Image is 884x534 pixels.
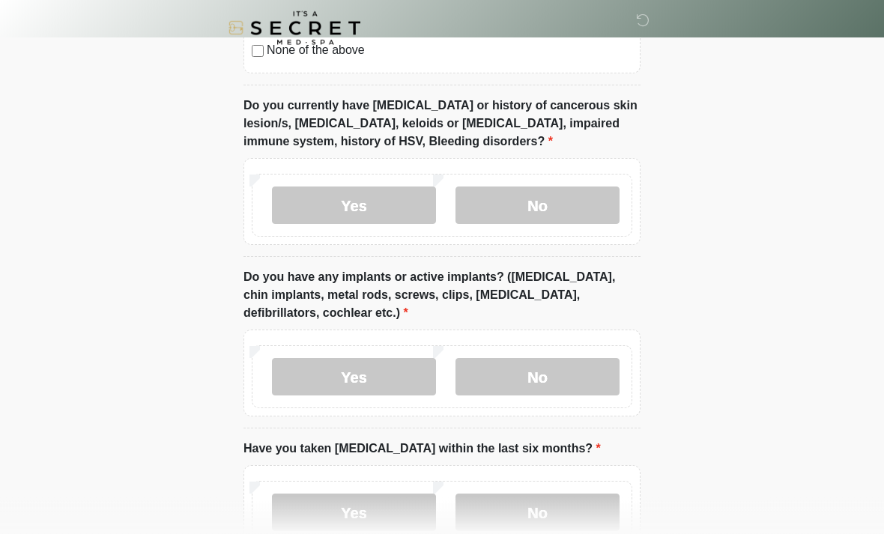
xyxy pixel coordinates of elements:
[272,494,436,532] label: Yes
[243,440,601,458] label: Have you taken [MEDICAL_DATA] within the last six months?
[455,187,620,225] label: No
[272,359,436,396] label: Yes
[228,11,360,45] img: It's A Secret Med Spa Logo
[272,187,436,225] label: Yes
[243,97,641,151] label: Do you currently have [MEDICAL_DATA] or history of cancerous skin lesion/s, [MEDICAL_DATA], keloi...
[455,494,620,532] label: No
[455,359,620,396] label: No
[243,269,641,323] label: Do you have any implants or active implants? ([MEDICAL_DATA], chin implants, metal rods, screws, ...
